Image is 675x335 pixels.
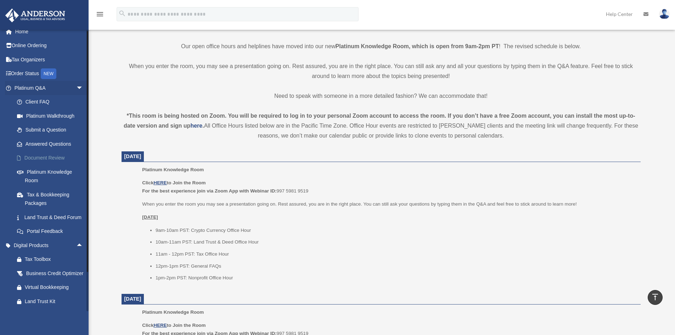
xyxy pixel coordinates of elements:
a: menu [96,12,104,18]
a: Document Review [10,151,94,165]
a: Virtual Bookkeeping [10,280,94,295]
i: search [118,10,126,17]
i: menu [96,10,104,18]
a: Wholesale Trust Kit [10,308,94,323]
a: Land Trust & Deed Forum [10,210,94,224]
strong: Platinum Knowledge Room, which is open from 9am-2pm PT [336,43,499,49]
span: [DATE] [124,296,141,302]
span: arrow_drop_down [76,81,90,95]
a: Tax & Bookkeeping Packages [10,188,94,210]
li: 12pm-1pm PST: General FAQs [156,262,636,270]
p: Our open office hours and helplines have moved into our new ! The revised schedule is below. [122,41,641,51]
p: 997 5981 9519 [142,179,635,195]
p: When you enter the room, you may see a presentation going on. Rest assured, you are in the right ... [122,61,641,81]
img: Anderson Advisors Platinum Portal [3,9,67,22]
span: arrow_drop_up [76,238,90,253]
div: Business Credit Optimizer [25,269,85,278]
a: Submit a Question [10,123,94,137]
a: Client FAQ [10,95,94,109]
a: Home [5,24,94,39]
a: Digital Productsarrow_drop_up [5,238,94,252]
i: vertical_align_top [651,293,659,301]
p: Need to speak with someone in a more detailed fashion? We can accommodate that! [122,91,641,101]
a: Platinum Walkthrough [10,109,94,123]
li: 10am-11am PST: Land Trust & Deed Office Hour [156,238,636,246]
strong: . [202,123,204,129]
img: User Pic [659,9,670,19]
div: Tax Toolbox [25,255,85,264]
a: Tax Toolbox [10,252,94,267]
a: here [190,123,202,129]
a: HERE [153,180,167,185]
div: Virtual Bookkeeping [25,283,85,292]
a: HERE [153,323,167,328]
div: All Office Hours listed below are in the Pacific Time Zone. Office Hour events are restricted to ... [122,111,641,141]
a: Land Trust Kit [10,294,94,308]
li: 1pm-2pm PST: Nonprofit Office Hour [156,274,636,282]
p: When you enter the room you may see a presentation going on. Rest assured, you are in the right p... [142,200,635,208]
a: Order StatusNEW [5,67,94,81]
u: [DATE] [142,214,158,220]
a: Tax Organizers [5,52,94,67]
strong: *This room is being hosted on Zoom. You will be required to log in to your personal Zoom account ... [124,113,635,129]
a: vertical_align_top [648,290,663,305]
b: Click to Join the Room [142,323,206,328]
li: 11am - 12pm PST: Tax Office Hour [156,250,636,258]
b: For the best experience join via Zoom App with Webinar ID: [142,188,276,194]
a: Online Ordering [5,39,94,53]
a: Platinum Q&Aarrow_drop_down [5,81,94,95]
span: Platinum Knowledge Room [142,167,204,172]
a: Answered Questions [10,137,94,151]
span: Platinum Knowledge Room [142,309,204,315]
a: Business Credit Optimizer [10,266,94,280]
a: Portal Feedback [10,224,94,239]
li: 9am-10am PST: Crypto Currency Office Hour [156,226,636,235]
div: Land Trust Kit [25,297,85,306]
a: Platinum Knowledge Room [10,165,90,188]
div: NEW [41,68,56,79]
div: Wholesale Trust Kit [25,311,85,320]
span: [DATE] [124,153,141,159]
b: Click to Join the Room [142,180,206,185]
